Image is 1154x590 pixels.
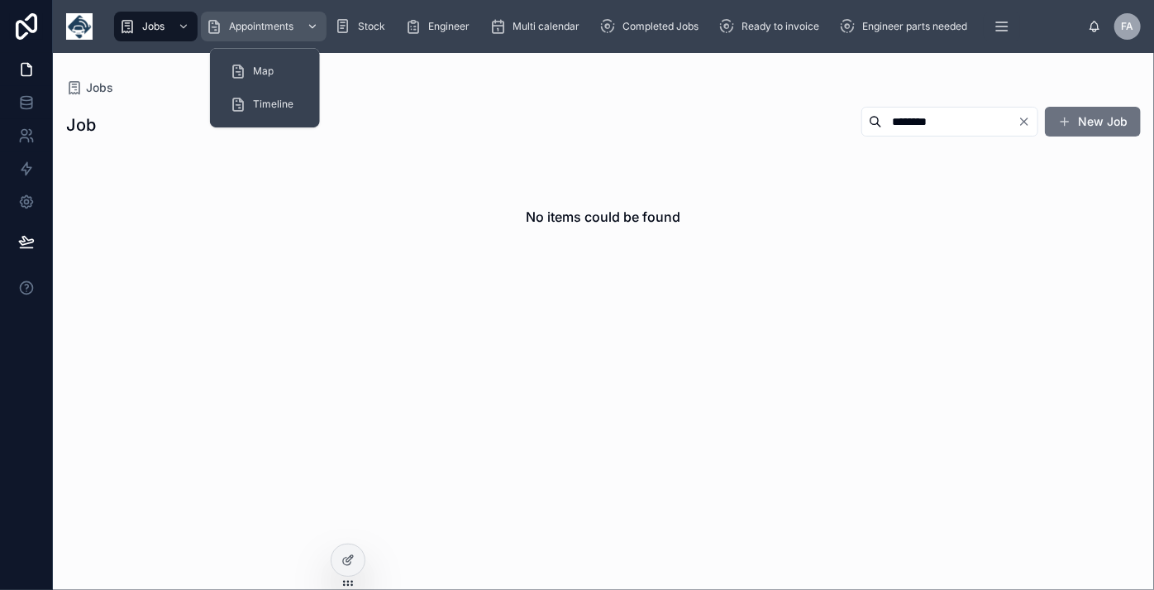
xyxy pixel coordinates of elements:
a: Ready to invoice [713,12,831,41]
span: FA [1122,20,1134,33]
a: Engineer [400,12,481,41]
a: Jobs [114,12,198,41]
a: Completed Jobs [594,12,710,41]
a: Appointments [201,12,327,41]
span: Engineer parts needed [862,20,967,33]
h2: No items could be found [527,207,681,227]
span: Timeline [253,98,293,111]
span: Stock [358,20,385,33]
div: scrollable content [106,8,1088,45]
span: Ready to invoice [742,20,819,33]
a: Multi calendar [484,12,591,41]
a: Timeline [220,89,310,119]
a: Jobs [66,79,113,96]
a: Engineer parts needed [834,12,979,41]
span: Jobs [142,20,165,33]
span: Multi calendar [513,20,579,33]
span: Engineer [428,20,470,33]
span: Map [253,65,274,78]
span: Jobs [86,79,113,96]
span: Appointments [229,20,293,33]
h1: Job [66,113,96,137]
a: Map [220,56,310,86]
a: Stock [330,12,397,41]
button: New Job [1045,107,1141,137]
span: Completed Jobs [622,20,699,33]
button: Clear [1018,115,1037,128]
img: App logo [66,13,93,40]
